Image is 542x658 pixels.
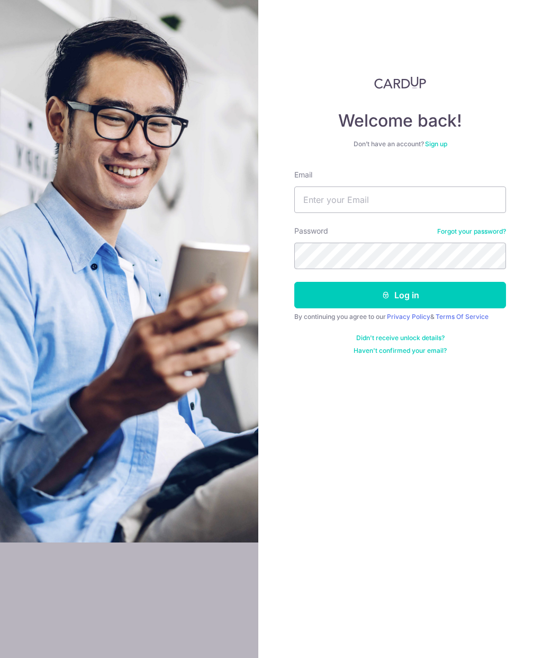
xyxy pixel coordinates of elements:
a: Haven't confirmed your email? [354,346,447,355]
label: Password [294,226,328,236]
a: Terms Of Service [436,313,489,321]
a: Didn't receive unlock details? [356,334,445,342]
div: By continuing you agree to our & [294,313,506,321]
input: Enter your Email [294,186,506,213]
a: Forgot your password? [437,227,506,236]
button: Log in [294,282,506,308]
a: Privacy Policy [387,313,430,321]
a: Sign up [425,140,447,148]
label: Email [294,170,312,180]
img: CardUp Logo [374,76,426,89]
h4: Welcome back! [294,110,506,131]
div: Don’t have an account? [294,140,506,148]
